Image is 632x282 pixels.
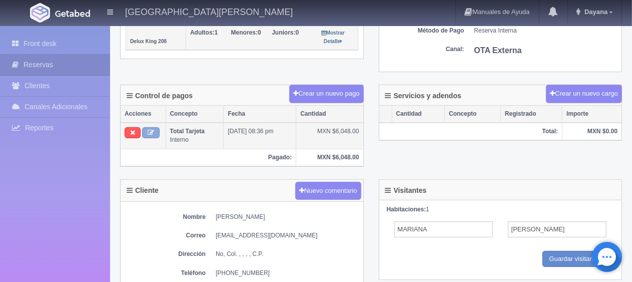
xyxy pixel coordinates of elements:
[474,46,522,55] b: OTA Externa
[125,5,293,18] h4: [GEOGRAPHIC_DATA][PERSON_NAME]
[190,29,218,36] span: 1
[384,45,464,54] dt: Canal:
[562,106,621,123] th: Importe
[322,29,345,45] a: Mostrar Detalle
[216,269,358,277] dd: [PHONE_NUMBER]
[562,123,621,140] th: MXN $0.00
[231,29,261,36] span: 0
[546,85,622,103] button: Crear un nuevo cargo
[121,106,166,123] th: Acciones
[30,3,50,23] img: Getabed
[500,106,562,123] th: Registrado
[445,106,501,123] th: Concepto
[582,8,607,16] span: Dayana
[126,250,206,258] dt: Dirección
[295,182,361,200] button: Nuevo comentario
[272,29,299,36] span: 0
[474,27,617,35] dd: Reserva Interna
[379,123,562,140] th: Total:
[296,149,363,166] th: MXN $6,048.00
[508,221,606,237] input: Apellidos del Adulto
[127,92,193,100] h4: Control de pagos
[385,187,427,194] h4: Visitantes
[170,128,205,135] b: Total Tarjeta
[121,149,296,166] th: Pagado:
[384,27,464,35] dt: Método de Pago
[289,85,363,103] button: Crear un nuevo pago
[216,231,358,240] dd: [EMAIL_ADDRESS][DOMAIN_NAME]
[130,39,167,44] small: Delux King 208
[126,269,206,277] dt: Teléfono
[126,231,206,240] dt: Correo
[392,106,445,123] th: Cantidad
[542,251,609,267] input: Guardar visitantes
[296,106,363,123] th: Cantidad
[272,29,295,36] strong: Juniors:
[190,29,215,36] strong: Adultos:
[394,221,493,237] input: Nombre del Adulto
[166,106,224,123] th: Concepto
[216,250,358,258] dd: No, Col. , , , , C.P.
[127,187,159,194] h4: Cliente
[296,123,363,149] td: MXN $6,048.00
[322,30,345,44] small: Mostrar Detalle
[387,205,614,214] div: 1
[385,92,461,100] h4: Servicios y adendos
[126,213,206,221] dt: Nombre
[55,10,90,17] img: Getabed
[387,206,426,213] strong: Habitaciones:
[216,213,358,221] dd: [PERSON_NAME]
[166,123,224,149] td: Interno
[231,29,258,36] strong: Menores:
[224,106,296,123] th: Fecha
[224,123,296,149] td: [DATE] 08:36 pm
